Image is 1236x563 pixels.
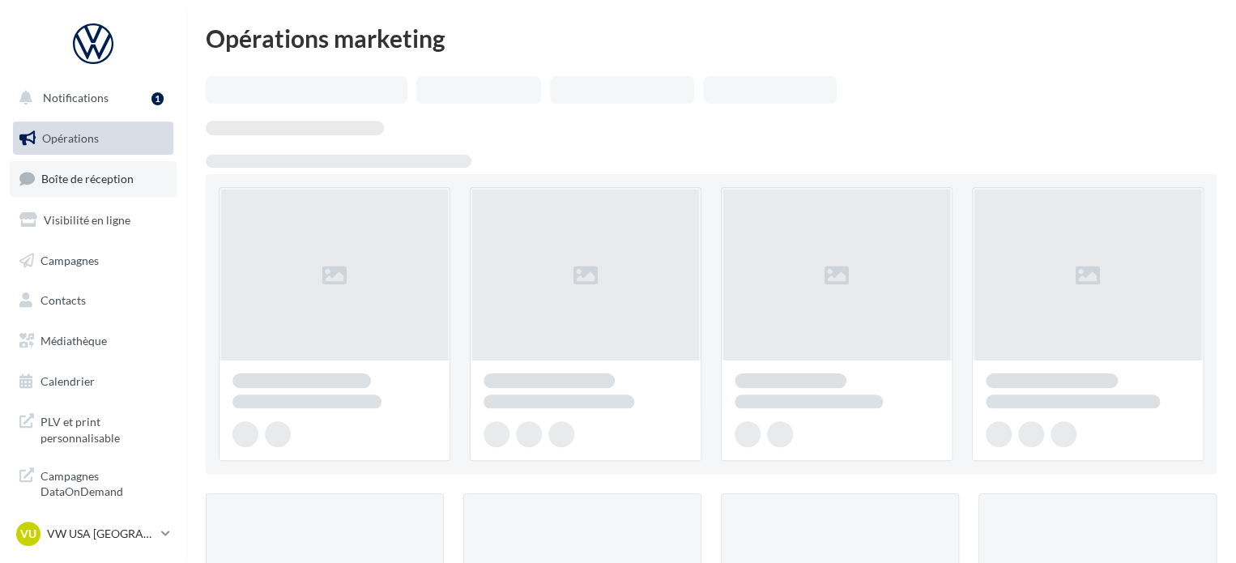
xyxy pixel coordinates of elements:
a: VU VW USA [GEOGRAPHIC_DATA] [13,518,173,549]
a: Campagnes [10,244,177,278]
a: Boîte de réception [10,161,177,196]
a: Médiathèque [10,324,177,358]
span: Contacts [40,293,86,307]
a: Campagnes DataOnDemand [10,459,177,506]
a: PLV et print personnalisable [10,404,177,452]
span: Campagnes [40,253,99,267]
a: Calendrier [10,365,177,399]
span: VU [20,526,36,542]
span: Calendrier [40,374,95,388]
span: Boîte de réception [41,172,134,186]
p: VW USA [GEOGRAPHIC_DATA] [47,526,155,542]
div: Opérations marketing [206,26,1217,50]
div: 1 [151,92,164,105]
span: Campagnes DataOnDemand [40,465,167,500]
a: Opérations [10,122,177,156]
a: Contacts [10,284,177,318]
span: Médiathèque [40,334,107,348]
span: Opérations [42,131,99,145]
span: PLV et print personnalisable [40,411,167,446]
span: Notifications [43,91,109,104]
button: Notifications 1 [10,81,170,115]
span: Visibilité en ligne [44,213,130,227]
a: Visibilité en ligne [10,203,177,237]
